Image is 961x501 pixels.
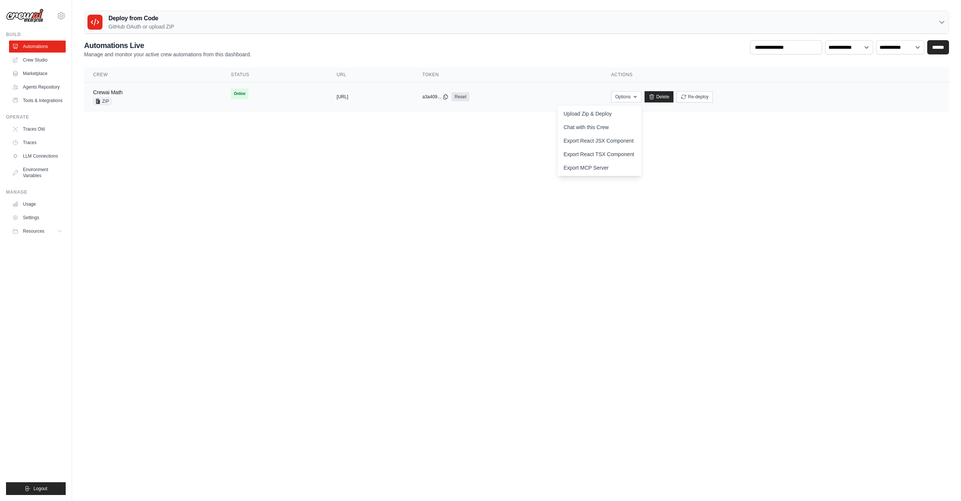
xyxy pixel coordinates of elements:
button: a3a409... [422,94,449,100]
a: Agents Repository [9,81,66,93]
a: Reset [452,92,469,101]
a: Crewai Math [93,89,123,95]
h2: Automations Live [84,40,251,51]
a: Export MCP Server [557,161,642,175]
div: Operate [6,114,66,120]
th: Actions [602,67,949,83]
button: Upload Zip & Deploy [557,107,618,120]
th: URL [328,67,413,83]
a: Environment Variables [9,164,66,182]
h3: Deploy from Code [108,14,174,23]
button: Re-deploy [676,91,713,102]
span: ZIP [93,98,111,105]
span: Online [231,89,249,99]
p: GitHub OAuth or upload ZIP [108,23,174,30]
th: Status [222,67,328,83]
a: Delete [645,91,673,102]
p: Manage and monitor your active crew automations from this dashboard. [84,51,251,58]
a: Settings [9,212,66,224]
iframe: Chat Widget [923,465,961,501]
img: Logo [6,9,44,23]
a: Marketplace [9,68,66,80]
th: Crew [84,67,222,83]
a: Tools & Integrations [9,95,66,107]
div: Manage [6,189,66,195]
span: Logout [33,486,47,492]
a: Crew Studio [9,54,66,66]
a: Export React JSX Component [557,134,642,147]
a: Automations [9,41,66,53]
a: Chat with this Crew [557,120,642,134]
a: LLM Connections [9,150,66,162]
a: Traces Old [9,123,66,135]
a: Usage [9,198,66,210]
th: Token [413,67,602,83]
button: Logout [6,482,66,495]
a: Traces [9,137,66,149]
span: Resources [23,228,44,234]
div: Build [6,32,66,38]
a: Export React TSX Component [557,147,642,161]
button: Options [611,91,642,102]
button: Resources [9,225,66,237]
